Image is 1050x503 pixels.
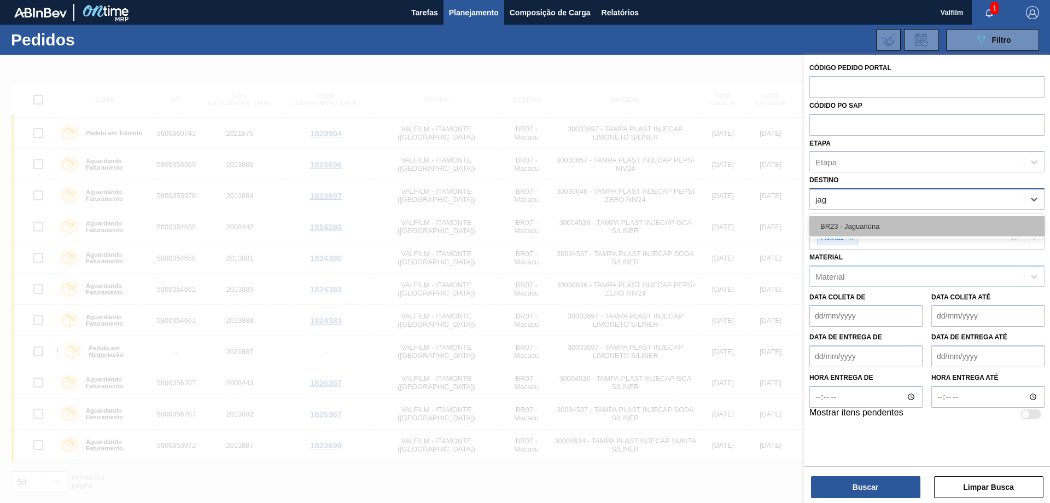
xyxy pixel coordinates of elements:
[1026,6,1039,19] img: Logout
[11,33,174,46] h1: Pedidos
[809,293,865,301] label: Data coleta de
[809,140,831,147] label: Etapa
[809,305,923,327] input: dd/mm/yyyy
[809,213,843,221] label: Carteira
[815,271,844,281] div: Material
[809,333,882,341] label: Data de Entrega de
[809,102,862,109] label: Códido PO SAP
[809,345,923,367] input: dd/mm/yyyy
[602,6,639,19] span: Relatórios
[992,36,1011,44] span: Filtro
[876,29,901,51] div: Importar Negociações dos Pedidos
[904,29,939,51] div: Solicitação de Revisão de Pedidos
[809,216,1045,236] div: BR23 - Jaguariúna
[931,370,1045,386] label: Hora entrega até
[510,6,591,19] span: Composição de Carga
[809,408,903,421] label: Mostrar itens pendentes
[809,253,843,261] label: Material
[946,29,1039,51] button: Filtro
[972,5,1007,20] button: Notificações
[809,176,838,184] label: Destino
[931,305,1045,327] input: dd/mm/yyyy
[809,370,923,386] label: Hora entrega de
[14,8,67,18] img: TNhmsLtSVTkK8tSr43FrP2fwEKptu5GPRR3wAAAABJRU5ErkJggg==
[931,333,1007,341] label: Data de Entrega até
[411,6,438,19] span: Tarefas
[809,64,891,72] label: Código Pedido Portal
[990,2,999,14] span: 1
[815,158,837,167] div: Etapa
[931,293,990,301] label: Data coleta até
[449,6,499,19] span: Planejamento
[931,345,1045,367] input: dd/mm/yyyy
